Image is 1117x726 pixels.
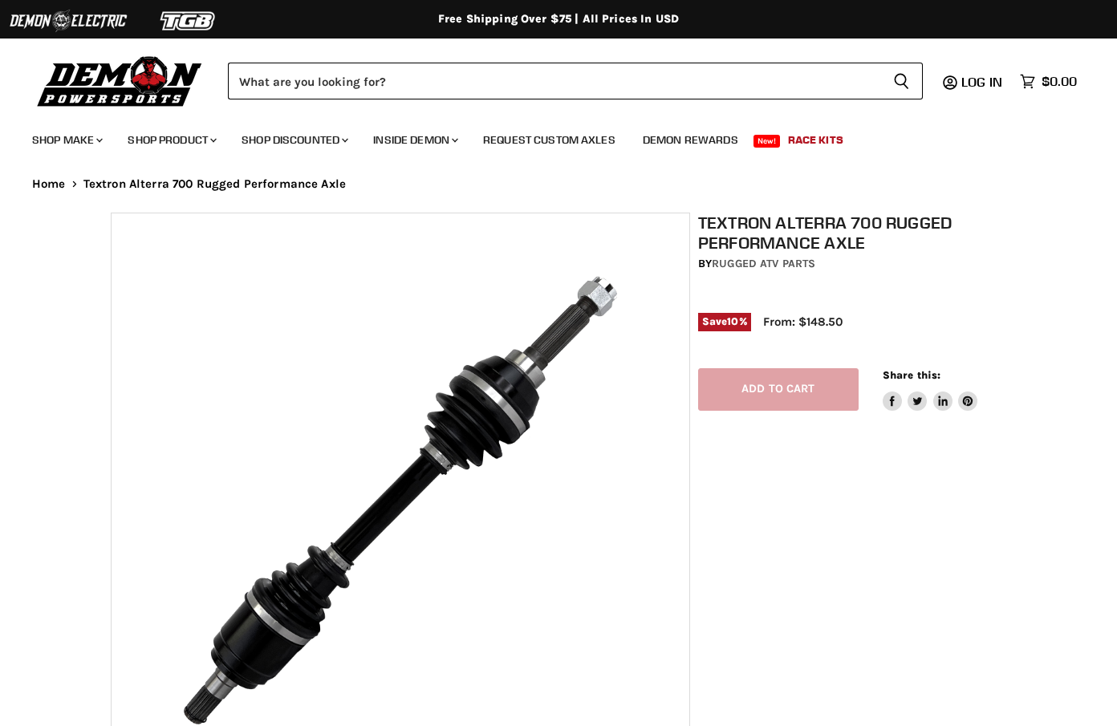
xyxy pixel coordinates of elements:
h1: Textron Alterra 700 Rugged Performance Axle [698,213,1014,253]
span: New! [753,135,781,148]
span: Share this: [883,369,940,381]
span: $0.00 [1042,74,1077,89]
a: Demon Rewards [631,124,750,156]
button: Search [880,63,923,99]
img: Demon Powersports [32,52,208,109]
form: Product [228,63,923,99]
a: Rugged ATV Parts [712,257,815,270]
aside: Share this: [883,368,978,411]
a: Shop Product [116,124,226,156]
a: Inside Demon [361,124,468,156]
input: Search [228,63,880,99]
a: Log in [954,75,1012,89]
span: Save % [698,313,751,331]
ul: Main menu [20,117,1073,156]
a: Home [32,177,66,191]
span: 10 [727,315,738,327]
span: From: $148.50 [763,314,843,329]
img: TGB Logo 2 [128,6,249,36]
a: Request Custom Axles [471,124,628,156]
div: by [698,255,1014,273]
a: $0.00 [1012,70,1085,93]
img: Demon Electric Logo 2 [8,6,128,36]
span: Log in [961,74,1002,90]
a: Shop Make [20,124,112,156]
a: Race Kits [776,124,855,156]
a: Shop Discounted [229,124,358,156]
span: Textron Alterra 700 Rugged Performance Axle [83,177,346,191]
